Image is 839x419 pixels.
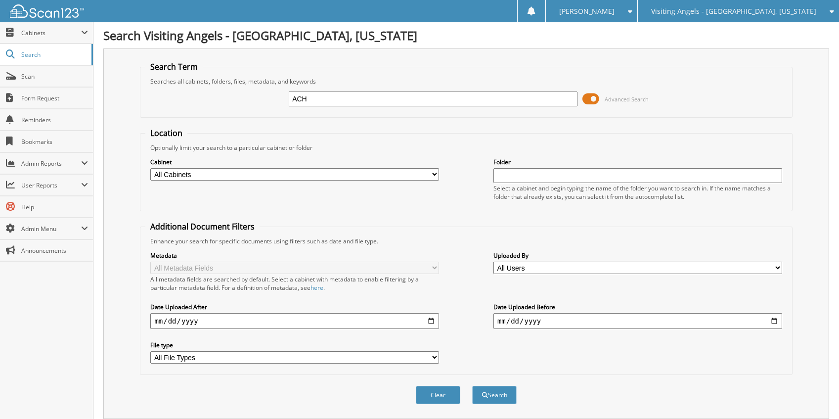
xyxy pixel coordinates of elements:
[145,237,787,245] div: Enhance your search for specific documents using filters such as date and file type.
[145,128,187,139] legend: Location
[145,221,260,232] legend: Additional Document Filters
[21,246,88,255] span: Announcements
[150,341,439,349] label: File type
[145,61,203,72] legend: Search Term
[145,143,787,152] div: Optionally limit your search to a particular cabinet or folder
[21,29,81,37] span: Cabinets
[150,313,439,329] input: start
[493,313,782,329] input: end
[651,8,816,14] span: Visiting Angels - [GEOGRAPHIC_DATA], [US_STATE]
[493,251,782,260] label: Uploaded By
[310,283,323,292] a: here
[145,77,787,86] div: Searches all cabinets, folders, files, metadata, and keywords
[21,50,87,59] span: Search
[10,4,84,18] img: scan123-logo-white.svg
[493,303,782,311] label: Date Uploaded Before
[605,95,649,103] span: Advanced Search
[150,275,439,292] div: All metadata fields are searched by default. Select a cabinet with metadata to enable filtering b...
[493,158,782,166] label: Folder
[559,8,615,14] span: [PERSON_NAME]
[21,181,81,189] span: User Reports
[21,203,88,211] span: Help
[472,386,517,404] button: Search
[150,158,439,166] label: Cabinet
[21,159,81,168] span: Admin Reports
[493,184,782,201] div: Select a cabinet and begin typing the name of the folder you want to search in. If the name match...
[21,116,88,124] span: Reminders
[21,225,81,233] span: Admin Menu
[416,386,460,404] button: Clear
[150,303,439,311] label: Date Uploaded After
[150,251,439,260] label: Metadata
[21,138,88,146] span: Bookmarks
[21,72,88,81] span: Scan
[21,94,88,102] span: Form Request
[103,27,829,44] h1: Search Visiting Angels - [GEOGRAPHIC_DATA], [US_STATE]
